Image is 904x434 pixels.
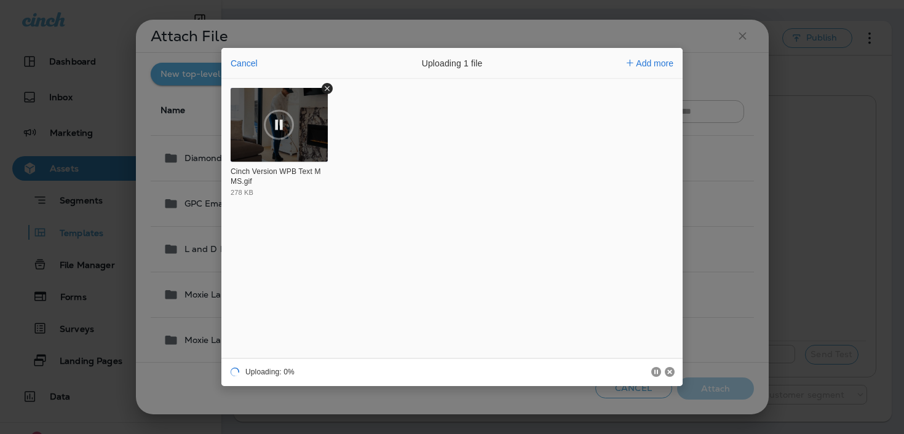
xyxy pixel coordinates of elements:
div: Uploading 1 file [360,48,544,79]
button: Cancel [227,55,261,72]
span: Add more [636,58,673,68]
div: 278 KB [231,189,253,196]
button: Add more files [622,55,678,72]
div: Cinch Version WPB Text MMS.gif [231,167,325,186]
button: Remove file [322,83,333,94]
button: Pause upload [262,108,296,142]
button: Cancel [665,367,675,377]
div: Uploading [221,358,296,386]
div: Uploading: 0% [245,368,295,376]
button: Pause [651,367,661,377]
